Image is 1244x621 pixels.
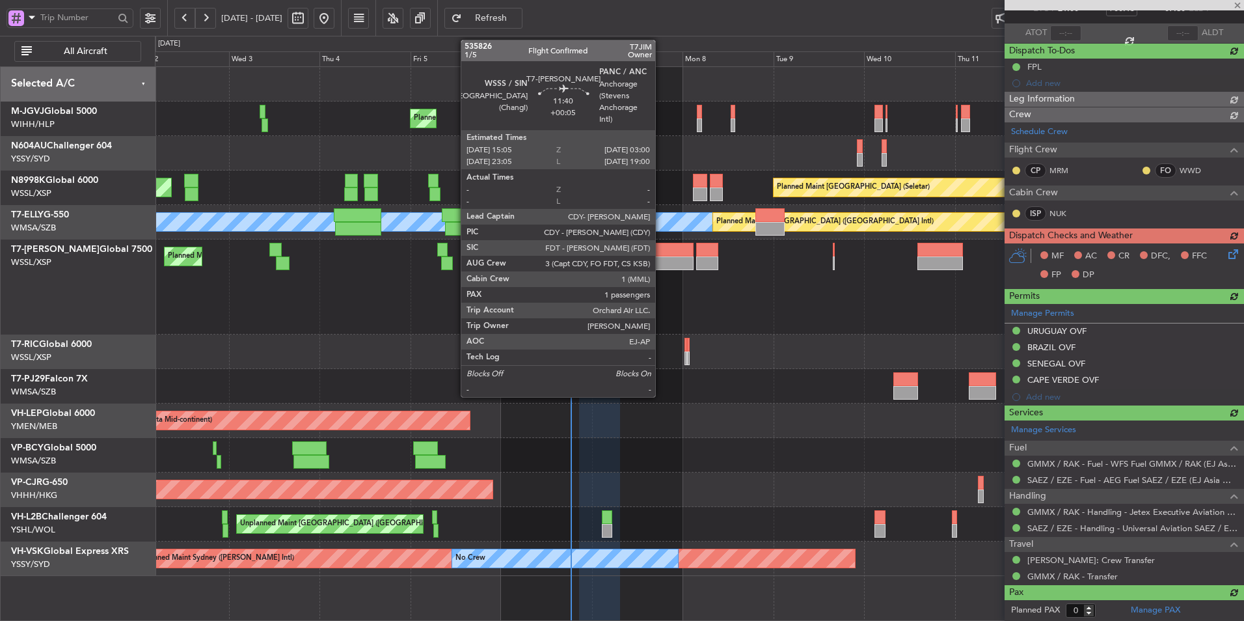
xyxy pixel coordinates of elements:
[1202,27,1223,40] span: ALDT
[683,51,773,67] div: Mon 8
[411,51,501,67] div: Fri 5
[139,51,229,67] div: Tue 2
[11,245,100,254] span: T7-[PERSON_NAME]
[11,153,50,165] a: YSSY/SYD
[11,222,56,234] a: WMSA/SZB
[864,51,954,67] div: Wed 10
[11,141,112,150] a: N604AUChallenger 604
[11,490,57,501] a: VHHH/HKG
[774,51,864,67] div: Tue 9
[40,8,114,27] input: Trip Number
[716,212,934,232] div: Planned Maint [GEOGRAPHIC_DATA] ([GEOGRAPHIC_DATA] Intl)
[11,409,42,418] span: VH-LEP
[240,514,454,534] div: Unplanned Maint [GEOGRAPHIC_DATA] ([GEOGRAPHIC_DATA])
[11,512,107,521] a: VH-L2BChallenger 604
[11,141,47,150] span: N604AU
[11,187,51,199] a: WSSL/XSP
[11,176,46,185] span: N8998K
[11,443,44,452] span: VP-BCY
[11,386,56,398] a: WMSA/SZB
[11,210,69,219] a: T7-ELLYG-550
[221,12,282,24] span: [DATE] - [DATE]
[168,247,296,266] div: Planned Maint Dubai (Al Maktoum Intl)
[414,109,567,128] div: Planned Maint [GEOGRAPHIC_DATA] (Seletar)
[11,374,45,383] span: T7-PJ29
[11,409,95,418] a: VH-LEPGlobal 6000
[11,176,98,185] a: N8998KGlobal 6000
[11,245,152,254] a: T7-[PERSON_NAME]Global 7500
[11,547,129,556] a: VH-VSKGlobal Express XRS
[592,51,683,67] div: Sun 7
[11,478,42,487] span: VP-CJR
[14,41,141,62] button: All Aircraft
[465,14,518,23] span: Refresh
[455,549,485,568] div: No Crew
[1025,27,1047,40] span: ATOT
[444,8,522,29] button: Refresh
[777,178,930,197] div: Planned Maint [GEOGRAPHIC_DATA] (Seletar)
[229,51,319,67] div: Wed 3
[955,51,1046,67] div: Thu 11
[11,524,55,536] a: YSHL/WOL
[11,478,68,487] a: VP-CJRG-650
[11,421,57,432] a: YMEN/MEB
[501,51,591,67] div: Sat 6
[11,512,42,521] span: VH-L2B
[11,340,39,349] span: T7-RIC
[319,51,410,67] div: Thu 4
[11,210,44,219] span: T7-ELLY
[34,47,137,56] span: All Aircraft
[11,559,50,570] a: YSSY/SYD
[11,107,97,116] a: M-JGVJGlobal 5000
[11,443,96,452] a: VP-BCYGlobal 5000
[11,455,56,467] a: WMSA/SZB
[158,38,180,49] div: [DATE]
[11,340,92,349] a: T7-RICGlobal 6000
[11,118,55,130] a: WIHH/HLP
[11,374,88,383] a: T7-PJ29Falcon 7X
[11,256,51,268] a: WSSL/XSP
[11,107,44,116] span: M-JGVJ
[11,547,44,556] span: VH-VSK
[134,549,294,568] div: Unplanned Maint Sydney ([PERSON_NAME] Intl)
[11,352,51,363] a: WSSL/XSP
